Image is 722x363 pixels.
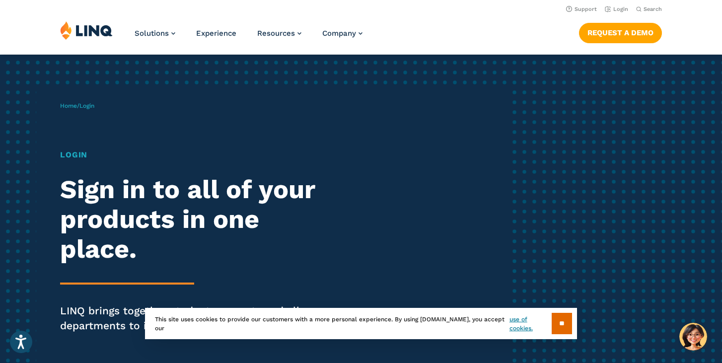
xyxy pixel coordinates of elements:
p: LINQ brings together students, parents and all your departments to improve efficiency and transpa... [60,303,338,333]
a: Resources [257,29,301,38]
nav: Primary Navigation [135,21,362,54]
a: Home [60,102,77,109]
button: Open Search Bar [636,5,662,13]
nav: Button Navigation [579,21,662,43]
a: Request a Demo [579,23,662,43]
h1: Login [60,149,338,161]
span: Login [79,102,94,109]
span: Search [644,6,662,12]
a: Login [605,6,628,12]
a: use of cookies. [509,315,552,333]
span: Solutions [135,29,169,38]
a: Support [566,6,597,12]
span: Company [322,29,356,38]
button: Hello, have a question? Let’s chat. [679,323,707,351]
span: / [60,102,94,109]
span: Resources [257,29,295,38]
div: This site uses cookies to provide our customers with a more personal experience. By using [DOMAIN... [145,308,577,339]
a: Solutions [135,29,175,38]
img: LINQ | K‑12 Software [60,21,113,40]
h2: Sign in to all of your products in one place. [60,175,338,264]
a: Experience [196,29,236,38]
a: Company [322,29,362,38]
